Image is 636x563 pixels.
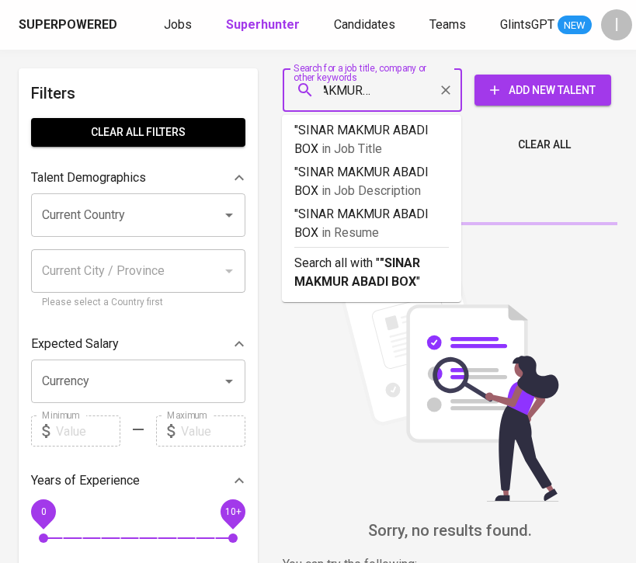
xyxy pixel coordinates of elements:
h6: Filters [31,81,245,106]
button: Open [218,370,240,392]
div: Talent Demographics [31,162,245,193]
button: Clear All [512,130,577,159]
a: Superpowered [19,16,120,34]
button: Clear All filters [31,118,245,147]
span: 10+ [224,506,241,517]
input: Value [56,415,120,447]
a: Teams [429,16,469,35]
a: Jobs [164,16,195,35]
span: in Job Description [321,183,421,198]
span: Teams [429,17,466,32]
p: Expected Salary [31,335,119,353]
h6: Sorry, no results found. [283,518,617,543]
button: Clear [435,79,457,101]
div: Superpowered [19,16,117,34]
span: Clear All filters [43,123,233,142]
span: in Job Title [321,141,382,156]
span: Jobs [164,17,192,32]
span: Clear All [518,135,571,155]
b: Superhunter [226,17,300,32]
a: Superhunter [226,16,303,35]
span: Candidates [334,17,395,32]
span: Add New Talent [487,81,599,100]
a: Candidates [334,16,398,35]
span: in Resume [321,225,379,240]
p: Please select a Country first [42,295,235,311]
p: "SINAR MAKMUR ABADI BOX [294,163,449,200]
a: GlintsGPT NEW [500,16,592,35]
p: Talent Demographics [31,169,146,187]
button: Add New Talent [474,75,611,106]
span: 0 [40,506,46,517]
div: I [601,9,632,40]
img: file_searching.svg [334,269,567,502]
p: "SINAR MAKMUR ABADI BOX [294,205,449,242]
p: "SINAR MAKMUR ABADI BOX [294,121,449,158]
span: GlintsGPT [500,17,554,32]
input: Value [181,415,245,447]
p: Years of Experience [31,471,140,490]
button: Open [218,204,240,226]
span: NEW [558,18,592,33]
p: Search all with " " [294,254,449,291]
div: Years of Experience [31,465,245,496]
div: Expected Salary [31,328,245,360]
